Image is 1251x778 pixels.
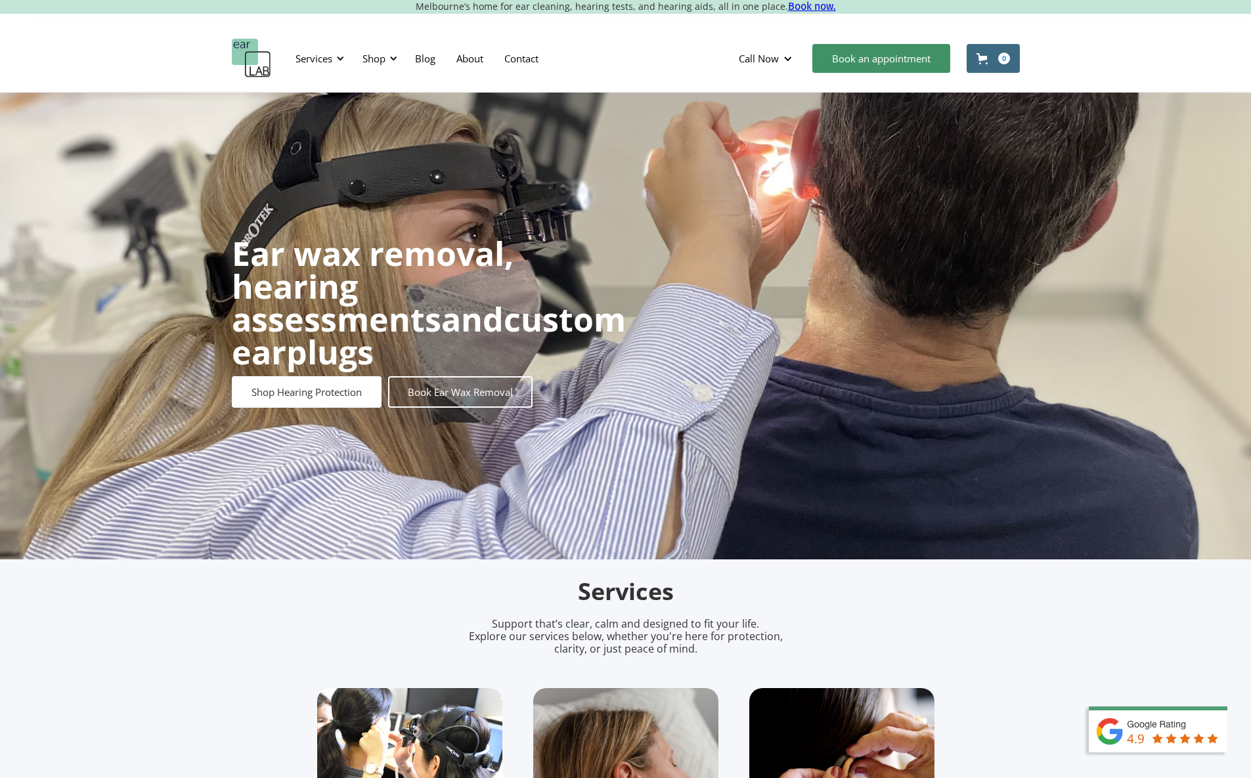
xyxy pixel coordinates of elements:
a: Shop Hearing Protection [232,376,382,408]
a: Book an appointment [812,44,950,73]
h1: and [232,237,626,368]
div: 0 [998,53,1010,64]
a: Blog [405,39,446,77]
a: Contact [494,39,549,77]
a: Open cart [967,44,1020,73]
strong: Ear wax removal, hearing assessments [232,231,514,341]
h2: Services [317,576,934,607]
a: About [446,39,494,77]
strong: custom earplugs [232,297,626,374]
p: Support that’s clear, calm and designed to fit your life. Explore our services below, whether you... [452,618,800,656]
a: Book Ear Wax Removal [388,376,533,408]
div: Call Now [739,52,779,65]
div: Shop [362,52,385,65]
div: Services [296,52,332,65]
